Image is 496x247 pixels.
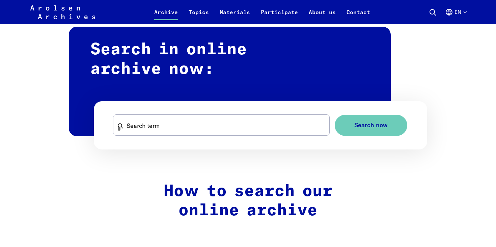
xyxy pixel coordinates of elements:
h2: How to search our online archive [105,182,391,221]
span: Search now [354,122,388,129]
a: About us [303,8,341,24]
button: English, language selection [445,8,466,24]
a: Archive [149,8,183,24]
a: Topics [183,8,214,24]
nav: Primary [149,4,376,20]
a: Contact [341,8,376,24]
a: Participate [255,8,303,24]
button: Search now [335,115,407,136]
a: Materials [214,8,255,24]
h2: Search in online archive now: [69,27,391,136]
